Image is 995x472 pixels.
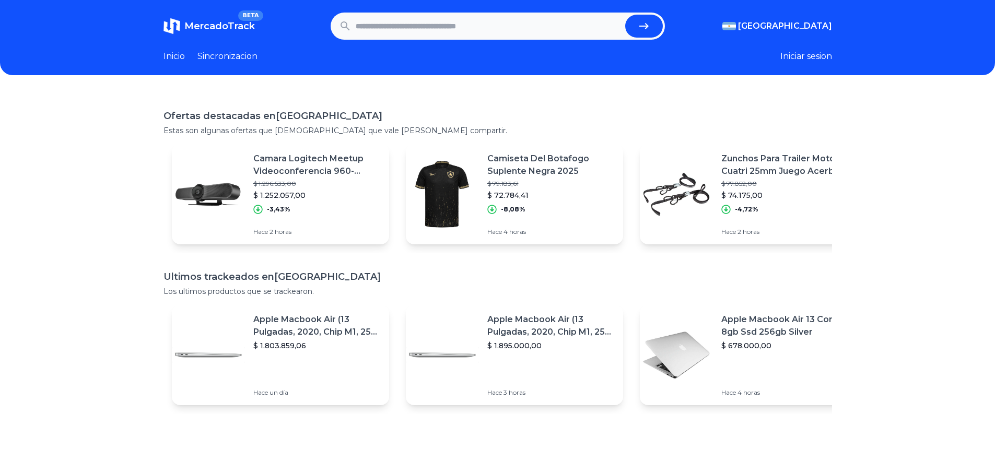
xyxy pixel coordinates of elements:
[721,190,849,200] p: $ 74.175,00
[253,180,381,188] p: $ 1.296.533,00
[172,144,389,244] a: Featured imageCamara Logitech Meetup Videoconferencia 960-001101 Nanotec$ 1.296.533,00$ 1.252.057...
[722,22,736,30] img: Argentina
[721,388,849,397] p: Hace 4 horas
[253,190,381,200] p: $ 1.252.057,00
[163,269,832,284] h1: Ultimos trackeados en [GEOGRAPHIC_DATA]
[172,158,245,231] img: Featured image
[487,190,615,200] p: $ 72.784,41
[721,313,849,338] p: Apple Macbook Air 13 Core I5 8gb Ssd 256gb Silver
[238,10,263,21] span: BETA
[721,180,849,188] p: $ 77.852,00
[487,152,615,178] p: Camiseta Del Botafogo Suplente Negra 2025
[163,18,255,34] a: MercadoTrackBETA
[640,144,857,244] a: Featured imageZunchos Para Trailer Moto Cuatri 25mm Juego Acerbis Avant$ 77.852,00$ 74.175,00-4,7...
[267,205,290,214] p: -3,43%
[721,152,849,178] p: Zunchos Para Trailer Moto Cuatri 25mm Juego Acerbis Avant
[738,20,832,32] span: [GEOGRAPHIC_DATA]
[163,50,185,63] a: Inicio
[163,125,832,136] p: Estas son algunas ofertas que [DEMOGRAPHIC_DATA] que vale [PERSON_NAME] compartir.
[163,109,832,123] h1: Ofertas destacadas en [GEOGRAPHIC_DATA]
[780,50,832,63] button: Iniciar sesion
[487,180,615,188] p: $ 79.183,61
[163,286,832,297] p: Los ultimos productos que se trackearon.
[172,318,245,392] img: Featured image
[406,158,479,231] img: Featured image
[163,18,180,34] img: MercadoTrack
[640,318,713,392] img: Featured image
[253,228,381,236] p: Hace 2 horas
[487,340,615,351] p: $ 1.895.000,00
[184,20,255,32] span: MercadoTrack
[253,152,381,178] p: Camara Logitech Meetup Videoconferencia 960-001101 Nanotec
[721,228,849,236] p: Hace 2 horas
[487,228,615,236] p: Hace 4 horas
[722,20,832,32] button: [GEOGRAPHIC_DATA]
[501,205,525,214] p: -8,08%
[721,340,849,351] p: $ 678.000,00
[406,144,623,244] a: Featured imageCamiseta Del Botafogo Suplente Negra 2025$ 79.183,61$ 72.784,41-8,08%Hace 4 horas
[172,305,389,405] a: Featured imageApple Macbook Air (13 Pulgadas, 2020, Chip M1, 256 Gb De Ssd, 8 Gb De Ram) - Plata$...
[487,313,615,338] p: Apple Macbook Air (13 Pulgadas, 2020, Chip M1, 256 Gb De Ssd, 8 Gb De Ram) - Plata
[640,158,713,231] img: Featured image
[253,313,381,338] p: Apple Macbook Air (13 Pulgadas, 2020, Chip M1, 256 Gb De Ssd, 8 Gb De Ram) - Plata
[406,318,479,392] img: Featured image
[197,50,257,63] a: Sincronizacion
[253,340,381,351] p: $ 1.803.859,06
[640,305,857,405] a: Featured imageApple Macbook Air 13 Core I5 8gb Ssd 256gb Silver$ 678.000,00Hace 4 horas
[735,205,758,214] p: -4,72%
[406,305,623,405] a: Featured imageApple Macbook Air (13 Pulgadas, 2020, Chip M1, 256 Gb De Ssd, 8 Gb De Ram) - Plata$...
[487,388,615,397] p: Hace 3 horas
[253,388,381,397] p: Hace un día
